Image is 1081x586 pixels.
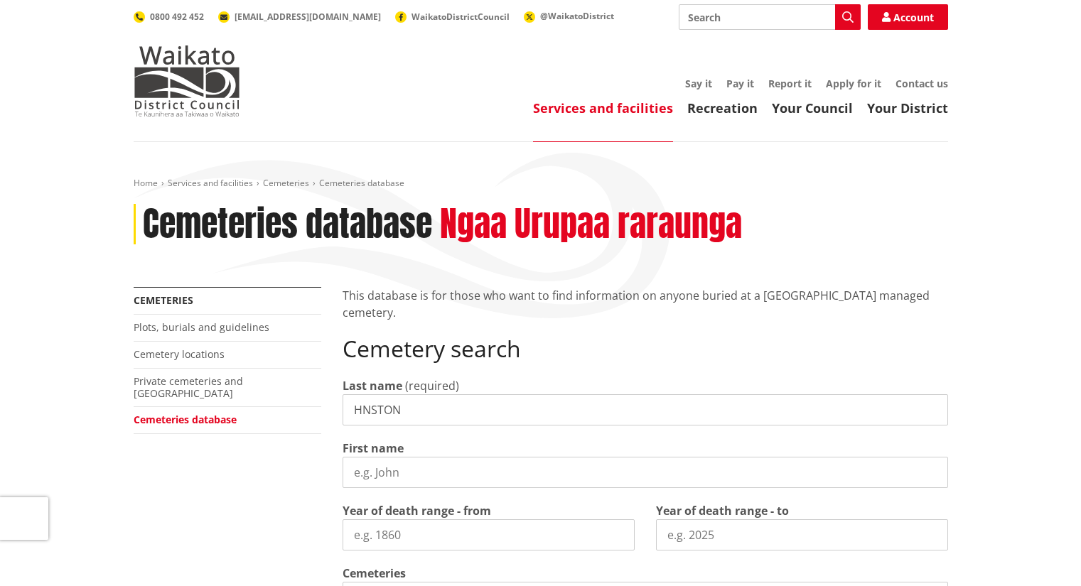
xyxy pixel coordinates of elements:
a: Apply for it [826,77,881,90]
a: Your District [867,99,948,116]
a: 0800 492 452 [134,11,204,23]
label: Cemeteries [343,565,406,582]
img: Waikato District Council - Te Kaunihera aa Takiwaa o Waikato [134,45,240,116]
input: e.g. John [343,457,948,488]
a: Cemeteries [263,177,309,189]
a: Account [868,4,948,30]
p: This database is for those who want to find information on anyone buried at a [GEOGRAPHIC_DATA] m... [343,287,948,321]
span: @WaikatoDistrict [540,10,614,22]
a: Contact us [896,77,948,90]
a: Cemetery locations [134,347,225,361]
a: Cemeteries [134,293,193,307]
a: Cemeteries database [134,413,237,426]
span: 0800 492 452 [150,11,204,23]
label: First name [343,440,404,457]
span: (required) [405,378,459,394]
input: e.g. 1860 [343,519,635,550]
input: e.g. 2025 [656,519,948,550]
a: Pay it [726,77,754,90]
label: Year of death range - to [656,502,789,519]
h2: Cemetery search [343,335,948,362]
a: Home [134,177,158,189]
a: Private cemeteries and [GEOGRAPHIC_DATA] [134,374,243,400]
label: Year of death range - from [343,502,491,519]
span: WaikatoDistrictCouncil [412,11,510,23]
a: Recreation [687,99,758,116]
label: Last name [343,377,402,394]
a: Your Council [772,99,853,116]
a: Plots, burials and guidelines [134,320,269,334]
input: e.g. Smith [343,394,948,425]
a: Say it [685,77,712,90]
h2: Ngaa Urupaa raraunga [440,204,742,245]
a: WaikatoDistrictCouncil [395,11,510,23]
h1: Cemeteries database [143,204,432,245]
a: [EMAIL_ADDRESS][DOMAIN_NAME] [218,11,381,23]
span: [EMAIL_ADDRESS][DOMAIN_NAME] [235,11,381,23]
span: Cemeteries database [319,177,404,189]
nav: breadcrumb [134,178,948,190]
a: @WaikatoDistrict [524,10,614,22]
a: Services and facilities [533,99,673,116]
a: Report it [768,77,812,90]
a: Services and facilities [168,177,253,189]
input: Search input [679,4,861,30]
